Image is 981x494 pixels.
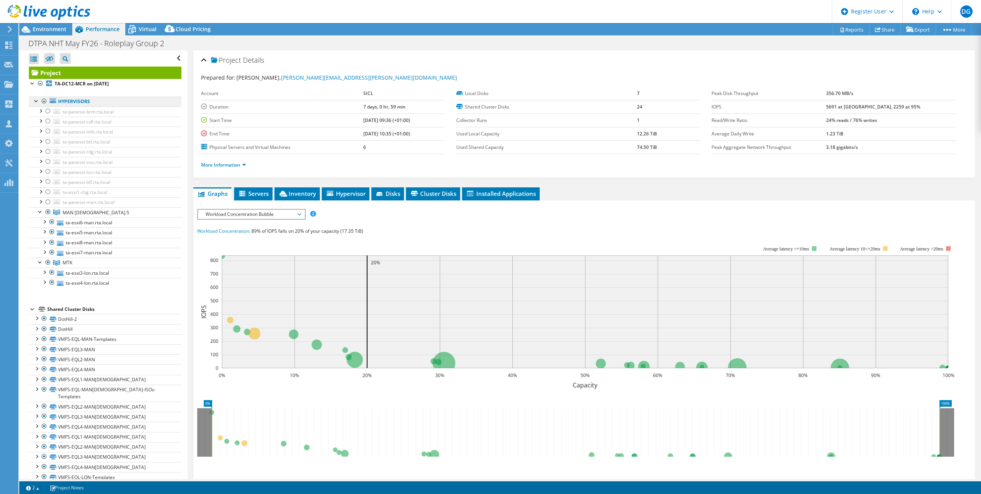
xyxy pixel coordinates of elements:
[63,189,107,195] span: ta-esxi1-cbg.rta.local
[29,462,181,472] a: VMFS-EQL4-MAN[DEMOGRAPHIC_DATA]
[826,144,858,150] b: 3.18 gigabits/s
[216,365,218,371] text: 0
[210,270,218,277] text: 700
[637,90,640,97] b: 7
[871,372,880,379] text: 90%
[63,129,113,135] span: ta-panesxi-mtk.rta.local
[29,157,181,167] a: ta-panesxi-sou.rta.local
[637,144,657,150] b: 74.50 TiB
[912,8,919,15] svg: \n
[29,422,181,432] a: VMFS-EQL4-MAN[DEMOGRAPHIC_DATA]
[29,278,181,288] a: ta-esxi4-lon.rta.local
[435,372,444,379] text: 30%
[712,117,826,124] label: Read/Write Ratio
[278,190,316,197] span: Inventory
[29,127,181,137] a: ta-panesxi-mtk.rta.local
[201,130,363,138] label: End Time
[456,117,637,124] label: Collector Runs
[833,23,870,35] a: Reports
[29,97,181,107] a: Hypervisors
[29,375,181,385] a: VMFS-EQL1-MAN[DEMOGRAPHIC_DATA]
[63,149,112,155] span: ta-panesxi-rdg.rta.local
[210,311,218,317] text: 400
[456,144,637,151] label: Used Shared Capacity
[63,108,114,115] span: ta-panesxi-brm.rta.local
[210,324,218,331] text: 300
[201,117,363,124] label: Start Time
[29,177,181,187] a: ta-panesxi-blf.rta.local
[456,90,637,97] label: Local Disks
[826,130,843,137] b: 1.23 TiB
[637,117,640,123] b: 1
[371,259,380,266] text: 20%
[363,144,366,150] b: 6
[63,259,72,266] span: MTK
[29,147,181,157] a: ta-panesxi-rdg.rta.local
[29,248,181,258] a: ta-esxi7-man.rta.local
[29,268,181,278] a: ta-esxi3-lon.rta.local
[29,107,181,117] a: ta-panesxi-brm.rta.local
[218,372,225,379] text: 0%
[29,137,181,147] a: ta-panesxi-btl.rta.local
[712,103,826,111] label: IOPS
[900,246,943,252] text: Average latency >20ms
[29,402,181,412] a: VMFS-EQL2-MAN[DEMOGRAPHIC_DATA]
[86,25,120,33] span: Performance
[29,187,181,197] a: ta-esxi1-cbg.rta.local
[29,197,181,207] a: ta-panesxi-man.rta.local
[201,90,363,97] label: Account
[139,25,156,33] span: Virtual
[63,169,111,175] span: ta-panesxi-lon.rta.local
[243,55,264,65] span: Details
[363,90,373,97] b: SICL
[508,372,517,379] text: 40%
[29,217,181,227] a: ta-esxi6-man.rta.local
[29,432,181,442] a: VMFS-EQL1-MAN[DEMOGRAPHIC_DATA]
[573,381,598,389] text: Capacity
[798,372,808,379] text: 80%
[281,74,457,81] a: [PERSON_NAME][EMAIL_ADDRESS][PERSON_NAME][DOMAIN_NAME]
[29,452,181,462] a: VMFS-EQL3-MAN[DEMOGRAPHIC_DATA]
[201,103,363,111] label: Duration
[290,372,299,379] text: 10%
[826,117,877,123] b: 24% reads / 76% writes
[363,103,406,110] b: 7 days, 0 hr, 59 min
[25,39,176,48] h1: DTPA NHT May FY26 - Roleplay Group 2
[29,334,181,344] a: VMFS-EQL-MAN-Templates
[29,258,181,268] a: MTK
[210,338,218,344] text: 200
[712,130,826,138] label: Average Daily Write
[210,257,218,264] text: 800
[466,190,536,197] span: Installed Applications
[363,117,410,123] b: [DATE] 09:36 (+01:00)
[21,483,45,492] a: 2
[29,324,181,334] a: DotHill
[201,162,246,168] a: More Information
[29,117,181,127] a: ta-panesxi-cdf.rta.local
[63,159,113,165] span: ta-panesxi-sou.rta.local
[900,23,936,35] a: Export
[33,25,67,33] span: Environment
[63,199,115,205] span: ta-panesxi-man.rta.local
[238,190,269,197] span: Servers
[326,190,366,197] span: Hypervisor
[197,190,228,197] span: Graphs
[44,483,89,492] a: Project Notes
[410,190,456,197] span: Cluster Disks
[826,90,853,97] b: 356.70 MB/s
[580,372,590,379] text: 50%
[763,246,809,252] tspan: Average latency <=10ms
[936,23,971,35] a: More
[236,74,457,81] span: [PERSON_NAME],
[29,472,181,482] a: VMFS-EQL-LON-Templates
[201,144,363,151] label: Physical Servers and Virtual Machines
[197,228,250,234] span: Workload Concentration:
[637,130,657,137] b: 12.26 TiB
[210,351,218,358] text: 100
[63,139,110,145] span: ta-panesxi-btl.rta.local
[456,103,637,111] label: Shared Cluster Disks
[29,79,181,89] a: TA-DC12-MCR on [DATE]
[210,297,218,304] text: 500
[201,74,235,81] label: Prepared for:
[712,144,826,151] label: Peak Aggregate Network Throughput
